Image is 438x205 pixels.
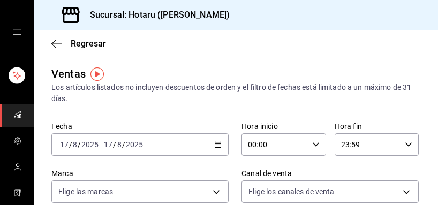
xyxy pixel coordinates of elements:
[72,140,78,149] input: --
[81,9,230,21] h3: Sucursal: Hotaru ([PERSON_NAME])
[241,123,326,130] label: Hora inicio
[117,140,122,149] input: --
[90,67,104,81] img: Tooltip marker
[103,140,113,149] input: --
[241,170,419,177] label: Canal de venta
[51,39,106,49] button: Regresar
[13,28,21,36] button: open drawer
[125,140,144,149] input: ----
[71,39,106,49] span: Regresar
[81,140,99,149] input: ----
[51,170,229,177] label: Marca
[69,140,72,149] span: /
[113,140,116,149] span: /
[335,123,419,130] label: Hora fin
[58,186,113,197] span: Elige las marcas
[51,82,421,104] div: Los artículos listados no incluyen descuentos de orden y el filtro de fechas está limitado a un m...
[100,140,102,149] span: -
[248,186,334,197] span: Elige los canales de venta
[51,123,229,130] label: Fecha
[122,140,125,149] span: /
[59,140,69,149] input: --
[78,140,81,149] span: /
[51,66,86,82] div: Ventas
